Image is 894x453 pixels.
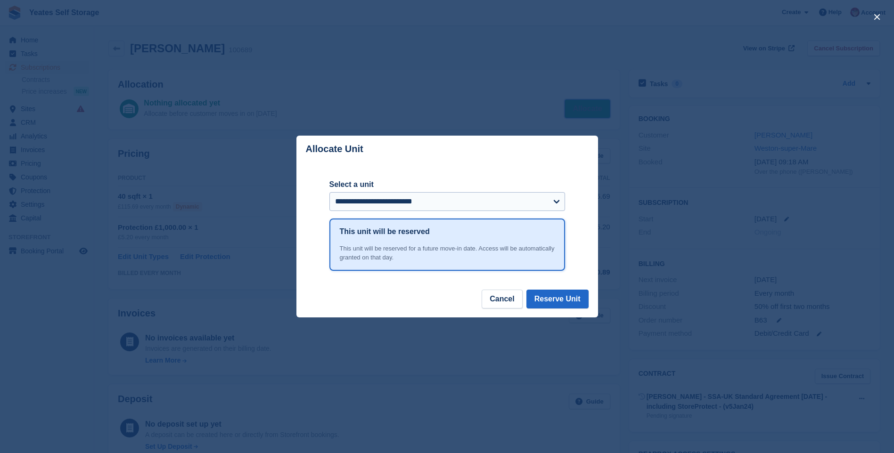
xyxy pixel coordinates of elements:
[329,179,565,190] label: Select a unit
[869,9,885,24] button: close
[526,290,589,308] button: Reserve Unit
[306,144,363,154] p: Allocate Unit
[340,226,430,237] h1: This unit will be reserved
[340,244,555,262] div: This unit will be reserved for a future move-in date. Access will be automatically granted on tha...
[482,290,522,308] button: Cancel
